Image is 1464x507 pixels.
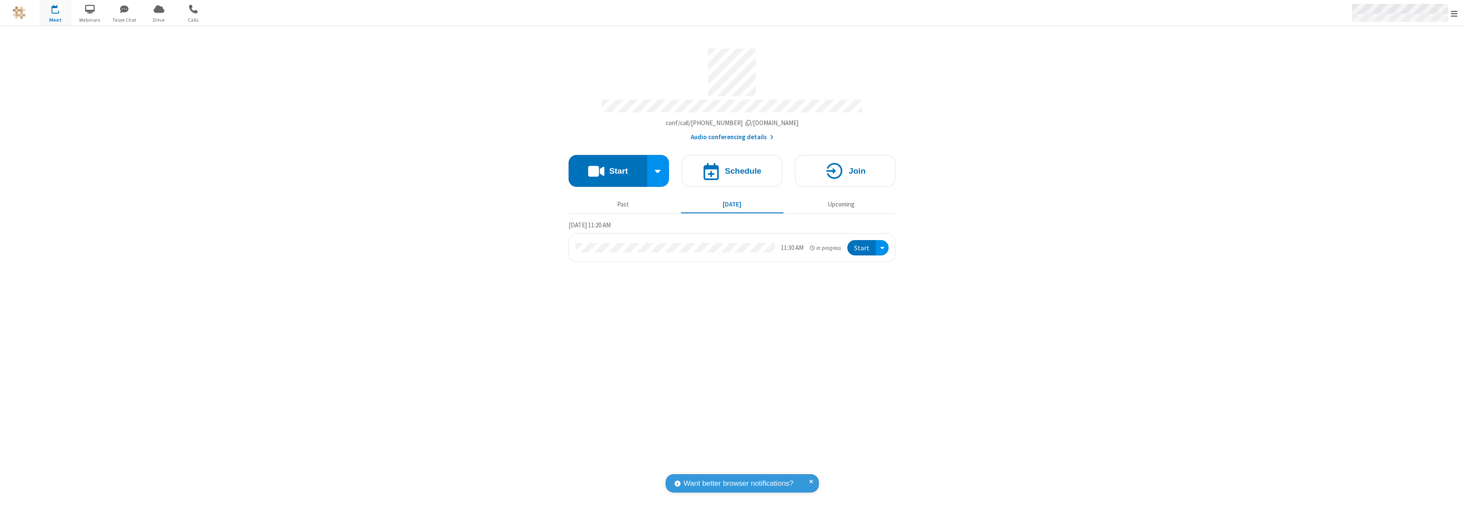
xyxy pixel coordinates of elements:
[666,119,799,127] span: Copy my meeting room link
[647,155,669,187] div: Start conference options
[666,118,799,128] button: Copy my meeting room linkCopy my meeting room link
[725,167,761,175] h4: Schedule
[74,16,106,24] span: Webinars
[572,196,675,212] button: Past
[790,196,892,212] button: Upcoming
[177,16,209,24] span: Calls
[681,196,783,212] button: [DATE]
[57,5,63,11] div: 1
[795,155,895,187] button: Join
[40,16,71,24] span: Meet
[109,16,140,24] span: Team Chat
[682,155,782,187] button: Schedule
[143,16,175,24] span: Drive
[691,132,774,142] button: Audio conferencing details
[1443,485,1458,501] iframe: Chat
[847,240,876,256] button: Start
[13,6,26,19] img: QA Selenium DO NOT DELETE OR CHANGE
[609,167,628,175] h4: Start
[569,221,611,229] span: [DATE] 11:20 AM
[569,220,895,263] section: Today's Meetings
[810,244,841,252] em: in progress
[683,478,793,489] span: Want better browser notifications?
[781,243,803,253] div: 11:30 AM
[876,240,889,256] div: Open menu
[849,167,866,175] h4: Join
[569,42,895,142] section: Account details
[569,155,647,187] button: Start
